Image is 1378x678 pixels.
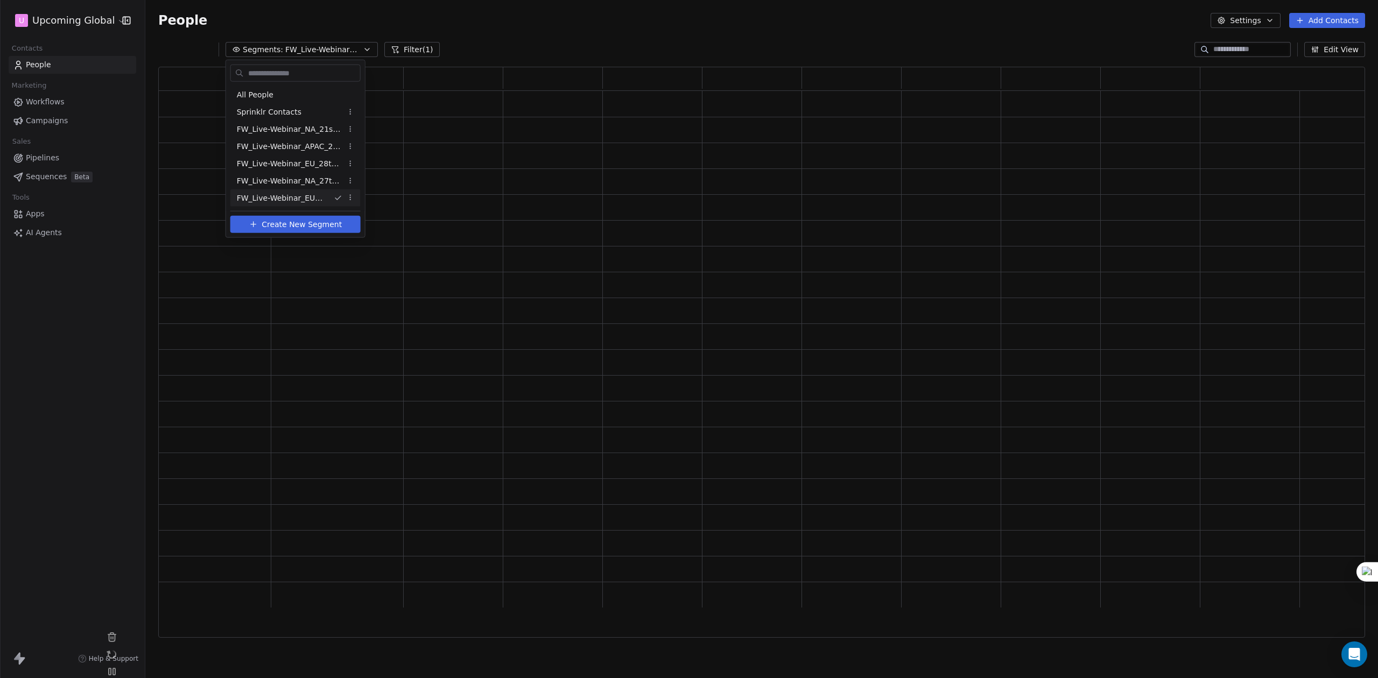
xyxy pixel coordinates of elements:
[262,218,342,230] span: Create New Segment
[237,192,325,203] span: FW_Live-Webinar_EU_27thAugust'25
[237,123,342,135] span: FW_Live-Webinar_NA_21stAugust'25
[237,106,301,117] span: Sprinklr Contacts
[237,89,273,100] span: All People
[237,175,342,186] span: FW_Live-Webinar_NA_27thAugust'25
[230,216,361,233] button: Create New Segment
[237,140,342,152] span: FW_Live-Webinar_APAC_21stAugust'25
[230,86,361,207] div: Suggestions
[237,158,342,169] span: FW_Live-Webinar_EU_28thAugust'25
